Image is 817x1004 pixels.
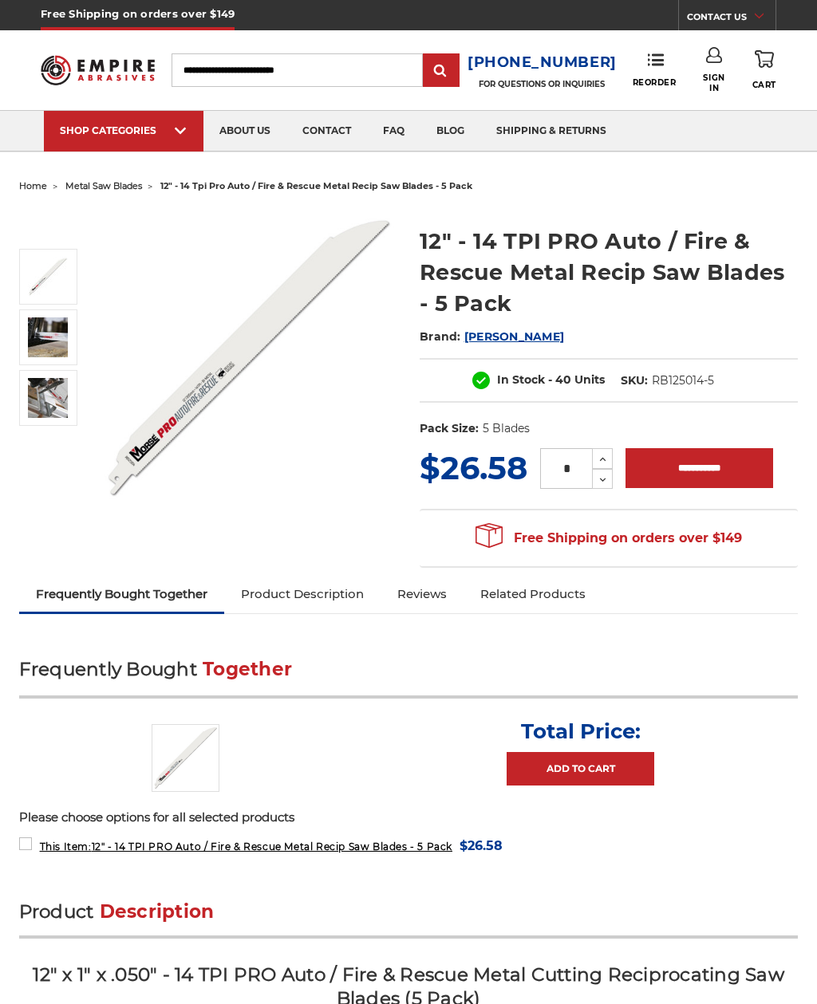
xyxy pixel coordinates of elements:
p: Please choose options for all selected products [19,809,799,827]
a: [PERSON_NAME] [464,329,564,344]
span: 12" - 14 tpi pro auto / fire & rescue metal recip saw blades - 5 pack [160,180,472,191]
span: Product [19,900,94,923]
a: [PHONE_NUMBER] [468,51,617,74]
p: FOR QUESTIONS OR INQUIRIES [468,79,617,89]
div: SHOP CATEGORIES [60,124,187,136]
a: Cart [752,47,776,93]
span: Description [100,900,215,923]
img: Empire Abrasives [41,48,154,93]
span: Frequently Bought [19,658,197,680]
a: Product Description [224,577,381,612]
span: Cart [752,80,776,90]
a: blog [420,111,480,152]
a: contact [286,111,367,152]
img: 12" - 14 TPI PRO Auto / Fire & Rescue Metal Recip Saw Blades - 5 Pack [28,317,68,357]
a: faq [367,111,420,152]
a: shipping & returns [480,111,622,152]
span: Brand: [420,329,461,344]
h1: 12" - 14 TPI PRO Auto / Fire & Rescue Metal Recip Saw Blades - 5 Pack [420,226,798,319]
dd: RB125014-5 [652,372,714,389]
input: Submit [425,55,457,87]
a: metal saw blades [65,180,142,191]
span: Units [574,372,605,387]
span: Together [203,658,292,680]
dt: Pack Size: [420,420,479,437]
p: Total Price: [521,719,641,744]
span: - [548,372,552,387]
span: In Stock [497,372,545,387]
a: about us [203,111,286,152]
a: Reorder [633,53,677,87]
dd: 5 Blades [483,420,530,437]
img: Morse PRO 12 inch 14 TPI auto, fire and rescue reciprocating saw blade, bi-metal construction for... [152,724,219,792]
span: Sign In [697,73,731,93]
span: $26.58 [420,448,527,487]
a: Add to Cart [507,752,654,785]
a: CONTACT US [687,8,776,30]
span: $26.58 [460,835,503,856]
a: Reviews [381,577,464,612]
a: home [19,180,47,191]
img: 12" - 14 TPI PRO Auto / Fire & Rescue Metal Recip Saw Blades - 5 Pack [28,378,68,418]
strong: This Item: [40,841,92,852]
dt: SKU: [621,372,648,389]
img: Morse PRO 12 inch 14 TPI auto, fire and rescue reciprocating saw blade, bi-metal construction for... [28,257,68,297]
span: 12" - 14 TPI PRO Auto / Fire & Rescue Metal Recip Saw Blades - 5 Pack [40,841,452,852]
span: 40 [555,372,571,387]
span: Free Shipping on orders over $149 [476,522,742,554]
a: Related Products [464,577,602,612]
a: Frequently Bought Together [19,577,224,612]
span: Reorder [633,77,677,88]
img: Morse PRO 12 inch 14 TPI auto, fire and rescue reciprocating saw blade, bi-metal construction for... [100,209,397,506]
